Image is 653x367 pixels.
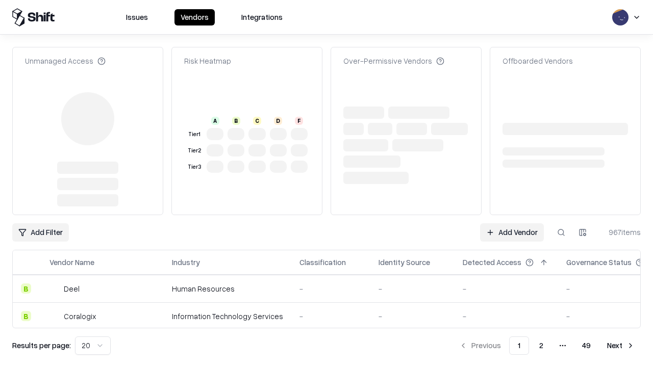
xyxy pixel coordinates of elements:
div: Deel [64,283,80,294]
div: Tier 3 [186,163,203,171]
div: - [463,311,550,322]
div: Coralogix [64,311,96,322]
button: 49 [574,336,599,355]
div: Tier 1 [186,130,203,139]
div: F [295,117,303,125]
div: Information Technology Services [172,311,283,322]
div: Over-Permissive Vendors [343,56,444,66]
div: B [21,311,31,321]
p: Results per page: [12,340,71,351]
button: 1 [509,336,529,355]
div: B [21,283,31,294]
div: - [299,283,362,294]
div: Tier 2 [186,146,203,155]
img: Coralogix [49,311,60,321]
div: Unmanaged Access [25,56,106,66]
div: - [379,283,446,294]
div: Identity Source [379,257,430,268]
div: Detected Access [463,257,521,268]
div: Governance Status [566,257,632,268]
img: Deel [49,283,60,294]
button: Integrations [235,9,289,25]
div: Risk Heatmap [184,56,231,66]
div: Industry [172,257,200,268]
div: B [232,117,240,125]
div: 967 items [600,227,641,238]
div: Classification [299,257,346,268]
button: 2 [531,336,551,355]
div: Offboarded Vendors [503,56,573,66]
button: Next [601,336,641,355]
button: Vendors [174,9,215,25]
nav: pagination [453,336,641,355]
div: A [211,117,219,125]
div: - [299,311,362,322]
button: Add Filter [12,223,69,242]
a: Add Vendor [480,223,544,242]
div: - [463,283,550,294]
button: Issues [120,9,154,25]
div: Human Resources [172,283,283,294]
div: - [379,311,446,322]
div: C [253,117,261,125]
div: D [274,117,282,125]
div: Vendor Name [49,257,94,268]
